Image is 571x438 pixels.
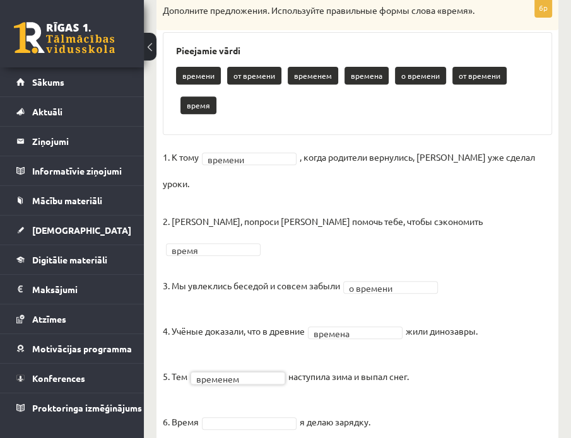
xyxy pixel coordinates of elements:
a: Konferences [16,364,128,393]
a: Sākums [16,67,128,96]
p: 3. Мы увлеклись беседой и совсем забыли [163,257,340,295]
legend: Maksājumi [32,275,128,304]
a: Digitālie materiāli [16,245,128,274]
p: 2. [PERSON_NAME], попроси [PERSON_NAME] помочь тебе, чтобы сэкономить [163,193,483,231]
p: времена [344,67,389,84]
p: время [180,96,216,114]
a: Rīgas 1. Tālmācības vidusskola [14,22,115,54]
a: Proktoringa izmēģinājums [16,393,128,422]
span: времена [314,327,386,340]
a: Informatīvie ziņojumi [16,156,128,185]
span: Aktuāli [32,106,62,117]
span: Digitālie materiāli [32,254,107,265]
span: временем [196,372,268,385]
p: от времени [452,67,507,84]
p: временем [288,67,338,84]
span: Sākums [32,76,64,88]
a: Atzīmes [16,304,128,333]
span: времени [208,153,280,166]
a: время [166,243,261,256]
p: Дополните предложения. Используйте правильные формы слова «время». [163,4,489,17]
legend: Informatīvie ziņojumi [32,156,128,185]
span: время [172,244,244,256]
p: 5. Тем [163,348,187,386]
a: времени [202,153,297,165]
legend: Ziņojumi [32,127,128,156]
a: времена [308,326,403,339]
a: Aktuāli [16,97,128,126]
span: о времени [349,282,421,294]
span: [DEMOGRAPHIC_DATA] [32,224,131,236]
a: Ziņojumi [16,127,128,156]
p: о времени [395,67,446,84]
p: 4. Учёные доказали, что в древние [163,303,305,340]
a: временем [191,372,285,384]
a: Maksājumi [16,275,128,304]
span: Atzīmes [32,313,66,325]
a: Motivācijas programma [16,334,128,363]
a: [DEMOGRAPHIC_DATA] [16,216,128,245]
p: 1. К тому [163,147,199,166]
span: Proktoringa izmēģinājums [32,402,142,413]
p: от времени [227,67,281,84]
a: Mācību materiāli [16,186,128,215]
a: о времени [343,281,438,294]
span: Motivācijas programma [32,343,132,354]
p: времени [176,67,221,84]
span: Mācību materiāli [32,195,102,206]
span: Konferences [32,372,85,384]
p: 6. Время [163,393,199,431]
h3: Pieejamie vārdi [176,45,539,56]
